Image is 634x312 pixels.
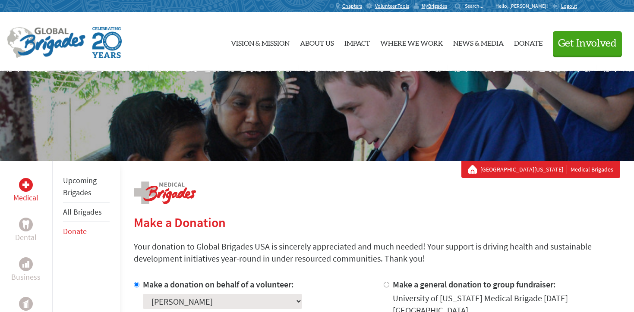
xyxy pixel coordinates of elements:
[22,220,29,228] img: Dental
[561,3,577,9] span: Logout
[468,165,613,174] div: Medical Brigades
[63,175,97,197] a: Upcoming Brigades
[134,215,620,230] h2: Make a Donation
[495,3,552,9] p: Hello, [PERSON_NAME]!
[553,31,622,56] button: Get Involved
[342,3,362,9] span: Chapters
[422,3,447,9] span: MyBrigades
[375,3,409,9] span: Volunteer Tools
[92,27,122,58] img: Global Brigades Celebrating 20 Years
[7,27,85,58] img: Global Brigades Logo
[11,271,41,283] p: Business
[480,165,567,174] a: [GEOGRAPHIC_DATA][US_STATE]
[380,19,443,64] a: Where We Work
[63,171,110,203] li: Upcoming Brigades
[393,279,556,290] label: Make a general donation to group fundraiser:
[15,218,37,243] a: DentalDental
[514,19,543,64] a: Donate
[143,279,294,290] label: Make a donation on behalf of a volunteer:
[63,207,102,217] a: All Brigades
[19,257,33,271] div: Business
[63,226,87,236] a: Donate
[453,19,504,64] a: News & Media
[63,203,110,222] li: All Brigades
[465,3,489,9] input: Search...
[19,218,33,231] div: Dental
[231,19,290,64] a: Vision & Mission
[300,19,334,64] a: About Us
[552,3,577,9] a: Logout
[15,231,37,243] p: Dental
[22,261,29,268] img: Business
[11,257,41,283] a: BusinessBusiness
[134,181,196,204] img: logo-medical.png
[22,181,29,188] img: Medical
[134,240,620,265] p: Your donation to Global Brigades USA is sincerely appreciated and much needed! Your support is dr...
[63,222,110,241] li: Donate
[344,19,370,64] a: Impact
[19,297,33,311] div: Public Health
[558,38,617,49] span: Get Involved
[13,192,38,204] p: Medical
[19,178,33,192] div: Medical
[13,178,38,204] a: MedicalMedical
[22,300,29,308] img: Public Health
